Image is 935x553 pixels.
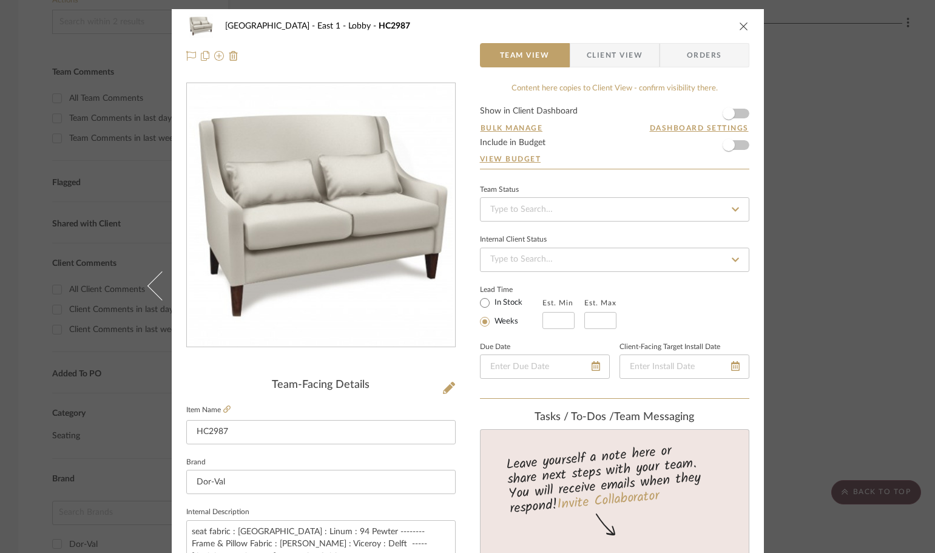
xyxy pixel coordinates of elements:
label: Internal Description [186,509,249,515]
div: Team-Facing Details [186,379,456,392]
div: Team Status [480,187,519,193]
div: Leave yourself a note here or share next steps with your team. You will receive emails when they ... [478,438,751,519]
span: Team View [500,43,550,67]
label: Lead Time [480,284,542,295]
span: HC2987 [379,22,410,30]
label: Weeks [492,316,518,327]
a: Invite Collaborator [556,486,660,516]
input: Enter Install Date [619,355,749,379]
label: In Stock [492,297,522,308]
label: Est. Min [542,299,573,307]
span: Client View [587,43,643,67]
mat-radio-group: Select item type [480,295,542,329]
button: Dashboard Settings [649,123,749,134]
img: e32e31c9-6fc8-459f-b7ff-d9cfd39d9484_436x436.jpg [189,84,453,347]
a: View Budget [480,154,749,164]
div: 0 [187,84,455,347]
input: Enter Brand [186,470,456,494]
div: Content here copies to Client View - confirm visibility there. [480,83,749,95]
span: [GEOGRAPHIC_DATA] - East 1 [225,22,348,30]
input: Type to Search… [480,248,749,272]
span: Orders [673,43,735,67]
span: Lobby [348,22,379,30]
div: team Messaging [480,411,749,424]
button: Bulk Manage [480,123,544,134]
img: Remove from project [229,51,238,61]
input: Enter Due Date [480,355,610,379]
div: Internal Client Status [480,237,547,243]
label: Client-Facing Target Install Date [619,344,720,350]
span: Tasks / To-Dos / [535,412,614,422]
img: e32e31c9-6fc8-459f-b7ff-d9cfd39d9484_48x40.jpg [186,14,215,38]
label: Item Name [186,405,231,415]
label: Est. Max [584,299,616,307]
label: Due Date [480,344,510,350]
input: Type to Search… [480,197,749,222]
button: close [738,21,749,32]
input: Enter Item Name [186,420,456,444]
label: Brand [186,460,206,466]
